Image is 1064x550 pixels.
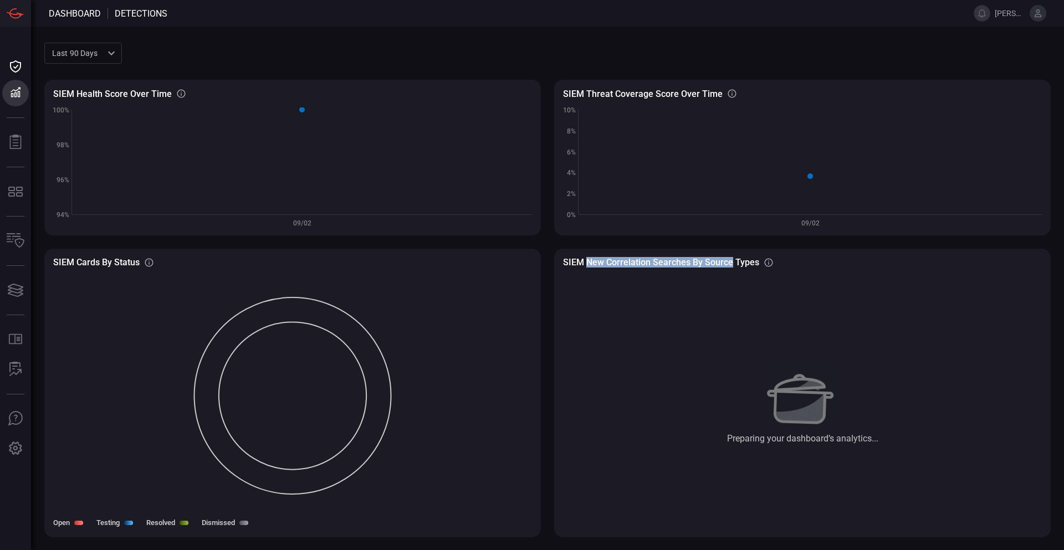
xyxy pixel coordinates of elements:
[567,211,576,219] text: 0%
[96,518,120,527] label: Testing
[567,127,576,135] text: 8%
[53,106,69,114] text: 100%
[727,433,878,444] div: Preparing your dashboard’s analytics...
[567,190,576,198] text: 2%
[567,169,576,177] text: 4%
[57,176,69,184] text: 96%
[146,518,175,527] label: Resolved
[2,80,29,106] button: Detections
[995,9,1025,18] span: [PERSON_NAME].[PERSON_NAME]
[563,257,759,268] h3: SIEM New correlation searches by source types
[53,257,140,268] h3: SIEM Cards By Status
[57,141,69,149] text: 98%
[202,518,235,527] label: Dismissed
[57,211,69,219] text: 94%
[2,129,29,156] button: Reports
[2,53,29,80] button: Dashboard
[52,48,104,59] p: Last 90 days
[2,405,29,432] button: Ask Us A Question
[293,219,311,227] text: 09/02
[563,106,576,114] text: 10%
[49,8,101,19] span: Dashboard
[2,356,29,383] button: ALERT ANALYSIS
[2,326,29,353] button: Rule Catalog
[563,89,723,99] h3: SIEM Threat coverage score over time
[115,8,167,19] span: Detections
[2,228,29,254] button: Inventory
[53,89,172,99] h3: SIEM Health Score Over Time
[801,219,820,227] text: 09/02
[53,518,70,527] label: Open
[765,361,840,424] img: Preparing your dashboard’s analytics...
[2,277,29,304] button: Cards
[2,178,29,205] button: MITRE - Detection Posture
[567,148,576,156] text: 6%
[2,435,29,462] button: Preferences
